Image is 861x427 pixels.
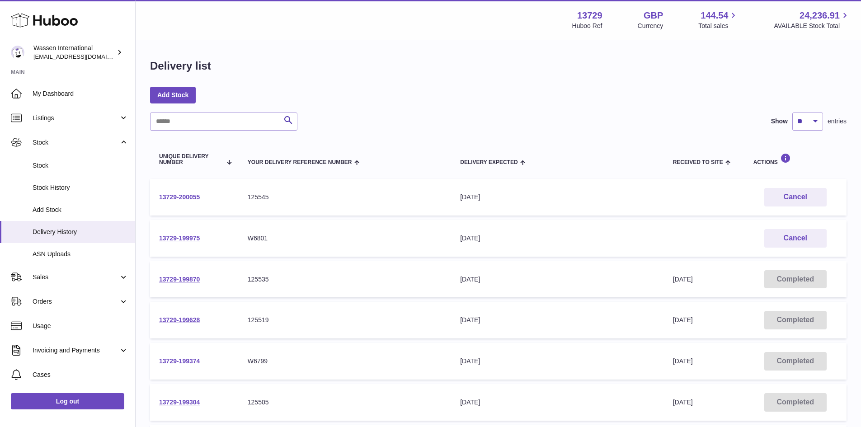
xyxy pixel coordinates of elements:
label: Show [771,117,788,126]
div: [DATE] [460,316,654,324]
div: Huboo Ref [572,22,602,30]
a: Add Stock [150,87,196,103]
span: Stock [33,138,119,147]
span: [DATE] [673,316,693,324]
span: Listings [33,114,119,122]
span: ASN Uploads [33,250,128,258]
span: [DATE] [673,399,693,406]
span: Add Stock [33,206,128,214]
div: W6799 [248,357,442,366]
a: 13729-199870 [159,276,200,283]
strong: 13729 [577,9,602,22]
a: 13729-199628 [159,316,200,324]
span: [DATE] [673,357,693,365]
a: 13729-199975 [159,235,200,242]
span: Delivery History [33,228,128,236]
button: Cancel [764,229,827,248]
a: 13729-200055 [159,193,200,201]
span: Total sales [698,22,739,30]
div: Wassen International [33,44,115,61]
div: [DATE] [460,398,654,407]
div: 125535 [248,275,442,284]
span: Stock [33,161,128,170]
div: [DATE] [460,275,654,284]
span: Usage [33,322,128,330]
div: 125545 [248,193,442,202]
span: [DATE] [673,276,693,283]
span: [EMAIL_ADDRESS][DOMAIN_NAME] [33,53,133,60]
span: Unique Delivery Number [159,154,221,165]
span: 144.54 [701,9,728,22]
span: Invoicing and Payments [33,346,119,355]
span: My Dashboard [33,89,128,98]
div: W6801 [248,234,442,243]
span: 24,236.91 [800,9,840,22]
button: Cancel [764,188,827,206]
div: [DATE] [460,357,654,366]
span: Sales [33,273,119,282]
span: Cases [33,371,128,379]
div: 125519 [248,316,442,324]
span: entries [828,117,847,126]
span: Your Delivery Reference Number [248,160,352,165]
a: 13729-199374 [159,357,200,365]
span: Received to Site [673,160,723,165]
img: internationalsupplychain@wassen.com [11,46,24,59]
a: 144.54 Total sales [698,9,739,30]
strong: GBP [644,9,663,22]
span: Delivery Expected [460,160,518,165]
div: [DATE] [460,193,654,202]
a: 24,236.91 AVAILABLE Stock Total [774,9,850,30]
h1: Delivery list [150,59,211,73]
span: Orders [33,297,119,306]
div: Currency [638,22,663,30]
div: Actions [753,153,837,165]
span: AVAILABLE Stock Total [774,22,850,30]
div: 125505 [248,398,442,407]
a: Log out [11,393,124,409]
span: Stock History [33,183,128,192]
div: [DATE] [460,234,654,243]
a: 13729-199304 [159,399,200,406]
